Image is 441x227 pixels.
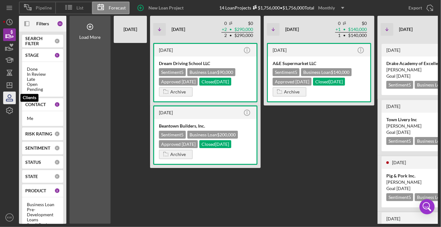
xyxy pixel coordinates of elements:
div: 5 [54,52,60,58]
div: Closed [DATE] [313,78,345,86]
time: 08/31/2025 [396,129,410,135]
b: [DATE] [285,27,299,32]
div: Closed [DATE] [199,140,231,148]
div: Approved [DATE] [159,140,198,148]
div: In Review [27,72,58,77]
div: 0 [54,174,60,179]
div: Archive [170,87,186,97]
div: Late [27,77,58,82]
div: Approved [DATE] [273,78,311,86]
b: STATUS [25,160,41,165]
div: 0 [54,159,60,165]
div: Sentiment 5 [386,137,413,145]
button: Monthly [314,3,348,13]
td: 2 [221,33,227,39]
a: [DATE]Dream Driving School LLCSentiment5Business Loan$90,000Approved [DATE]Closed[DATE]Archive [153,43,257,102]
td: $290,000 [234,27,253,33]
b: SENTIMENT [25,146,50,151]
div: 0 [54,131,60,137]
span: • [342,33,346,38]
div: Pending [27,87,58,92]
td: 0 [221,21,227,27]
div: New Loan Project [148,2,184,14]
div: 1 [54,102,60,107]
div: [DATE] [117,18,144,40]
time: 2025-06-25 15:31 [159,47,173,53]
time: 2025-06-02 13:36 [273,47,287,53]
b: STAGE [25,53,39,58]
time: 08/31/2025 [396,73,410,79]
div: Export [408,2,422,14]
span: • [229,27,233,32]
b: CONTACT [25,102,46,107]
span: Goal [386,186,410,191]
div: Archive [284,87,299,97]
div: Monthly [318,3,335,13]
div: 0 [54,145,60,151]
span: • [342,27,346,32]
span: List [77,5,84,10]
div: Load More [80,35,101,40]
div: Sentiment 5 [386,81,413,89]
button: New Loan Project [133,2,190,14]
td: 1 [335,33,341,39]
td: $0 [234,21,253,27]
div: 3 [54,188,60,194]
b: [DATE] [399,27,413,32]
time: 2025-06-13 15:23 [159,110,173,115]
div: Archive [170,150,186,159]
span: Pipeline [36,5,52,10]
td: $0 [348,21,367,27]
b: SEARCH FILTER [25,36,54,46]
div: Business Loan $90,000 [187,68,235,76]
div: 11 [57,21,63,27]
div: A&E Supermarket LLC [273,60,365,67]
div: Closed [DATE] [199,78,231,86]
td: 0 [335,21,341,27]
time: 2025-06-03 21:25 [392,160,406,165]
td: $140,000 [348,27,367,33]
time: 2025-07-29 17:25 [386,47,400,53]
a: [DATE]A&E Supermarket LLCSentiment5Business Loan$140,000Approved [DATE]Closed[DATE]Archive [267,43,371,102]
div: Open Intercom Messenger [420,199,435,214]
div: Done [27,67,58,72]
time: 2025-06-03 18:06 [386,216,400,221]
div: Sentiment 5 [386,193,413,201]
div: Business Loan $200,000 [187,131,238,139]
button: Archive [273,87,306,97]
div: Pre-Development Loans [27,207,58,222]
span: Goal [386,129,410,135]
td: $140,000 [348,33,367,39]
div: Beantown Builders, Inc. [159,123,252,129]
div: Sentiment 5 [159,68,186,76]
div: Business Loan $140,000 [301,68,352,76]
time: 2025-06-17 21:33 [386,104,400,109]
td: $290,000 [234,33,253,39]
div: Business Loan [27,202,58,207]
div: 14 Loan Projects • $1,756,000 Total [219,3,348,13]
b: PRODUCT [25,188,46,193]
div: Sentiment 5 [273,68,299,76]
div: $1,756,000 [251,5,280,10]
div: Approved [DATE] [159,78,198,86]
text: KW [7,216,12,219]
div: Dream Driving School LLC [159,60,252,67]
b: Filters [36,21,49,26]
span: Goal [386,73,410,79]
b: RISK RATING [25,131,52,136]
span: • [229,33,233,38]
td: + 2 [221,27,227,33]
button: Archive [159,87,193,97]
td: + 1 [335,27,341,33]
button: Export [402,2,438,14]
a: [DATE]Beantown Builders, Inc.Sentiment5Business Loan$200,000Approved [DATE]Closed[DATE]Archive [153,105,257,165]
span: Forecast [109,5,126,10]
button: KW [3,211,16,224]
b: STATE [25,174,38,179]
div: Open [27,82,58,87]
button: Archive [159,150,193,159]
div: 0 [54,38,60,44]
div: Me [27,116,58,121]
b: [DATE] [172,27,185,32]
div: Sentiment 5 [159,131,186,139]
